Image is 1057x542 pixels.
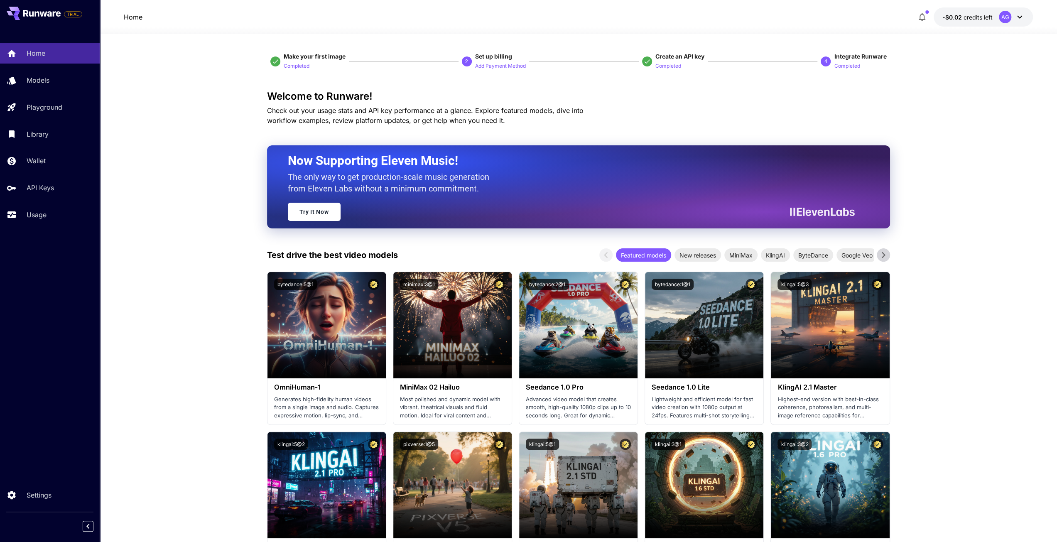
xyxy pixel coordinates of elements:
div: Collapse sidebar [89,519,100,534]
img: alt [771,432,889,538]
img: alt [393,432,512,538]
p: Test drive the best video models [267,249,398,261]
a: Home [124,12,142,22]
p: Home [27,48,45,58]
button: Certified Model – Vetted for best performance and includes a commercial license. [872,439,883,450]
p: 2 [465,58,468,65]
div: ByteDance [793,248,833,262]
div: MiniMax [724,248,758,262]
p: Lightweight and efficient model for fast video creation with 1080p output at 24fps. Features mult... [652,395,757,420]
div: KlingAI [761,248,790,262]
span: Make your first image [284,53,346,60]
button: Completed [655,61,681,71]
button: pixverse:1@5 [400,439,438,450]
p: Advanced video model that creates smooth, high-quality 1080p clips up to 10 seconds long. Great f... [526,395,631,420]
img: alt [519,432,638,538]
p: Settings [27,490,52,500]
img: alt [519,272,638,378]
p: 4 [824,58,827,65]
button: bytedance:2@1 [526,279,569,290]
span: Integrate Runware [834,53,886,60]
p: Wallet [27,156,46,166]
p: Completed [655,62,681,70]
h2: Now Supporting Eleven Music! [288,153,849,169]
button: Certified Model – Vetted for best performance and includes a commercial license. [494,279,505,290]
p: Playground [27,102,62,112]
span: Create an API key [655,53,704,60]
p: Models [27,75,49,85]
p: Completed [834,62,860,70]
a: Try It Now [288,203,341,221]
button: Certified Model – Vetted for best performance and includes a commercial license. [746,439,757,450]
button: bytedance:5@1 [274,279,317,290]
button: bytedance:1@1 [652,279,694,290]
img: alt [645,432,763,538]
span: MiniMax [724,251,758,260]
button: klingai:5@3 [777,279,812,290]
button: klingai:5@2 [274,439,308,450]
span: ByteDance [793,251,833,260]
div: Featured models [616,248,671,262]
button: Certified Model – Vetted for best performance and includes a commercial license. [620,439,631,450]
span: Featured models [616,251,671,260]
p: Add Payment Method [475,62,526,70]
h3: Seedance 1.0 Pro [526,383,631,391]
span: -$0.02 [942,14,963,21]
p: Library [27,129,49,139]
button: Completed [284,61,309,71]
button: klingai:3@1 [652,439,685,450]
p: Highest-end version with best-in-class coherence, photorealism, and multi-image reference capabil... [777,395,883,420]
p: The only way to get production-scale music generation from Eleven Labs without a minimum commitment. [288,171,495,194]
button: Collapse sidebar [83,521,93,532]
span: TRIAL [64,11,82,17]
div: -$0.02191 [942,13,992,22]
p: Completed [284,62,309,70]
img: alt [645,272,763,378]
button: Certified Model – Vetted for best performance and includes a commercial license. [746,279,757,290]
p: API Keys [27,183,54,193]
img: alt [771,272,889,378]
button: Certified Model – Vetted for best performance and includes a commercial license. [368,279,379,290]
button: Certified Model – Vetted for best performance and includes a commercial license. [620,279,631,290]
img: alt [267,432,386,538]
button: minimax:3@1 [400,279,438,290]
span: Google Veo [836,251,878,260]
span: credits left [963,14,992,21]
h3: MiniMax 02 Hailuo [400,383,505,391]
nav: breadcrumb [124,12,142,22]
img: alt [267,272,386,378]
p: Most polished and dynamic model with vibrant, theatrical visuals and fluid motion. Ideal for vira... [400,395,505,420]
span: KlingAI [761,251,790,260]
h3: Seedance 1.0 Lite [652,383,757,391]
h3: OmniHuman‑1 [274,383,379,391]
img: alt [393,272,512,378]
div: Google Veo [836,248,878,262]
button: -$0.02191AG [934,7,1033,27]
span: Add your payment card to enable full platform functionality. [64,9,82,19]
div: AG [999,11,1011,23]
button: klingai:5@1 [526,439,559,450]
div: New releases [674,248,721,262]
button: Certified Model – Vetted for best performance and includes a commercial license. [368,439,379,450]
button: Add Payment Method [475,61,526,71]
h3: KlingAI 2.1 Master [777,383,883,391]
p: Usage [27,210,47,220]
span: Set up billing [475,53,512,60]
h3: Welcome to Runware! [267,91,890,102]
span: Check out your usage stats and API key performance at a glance. Explore featured models, dive int... [267,106,584,125]
p: Generates high-fidelity human videos from a single image and audio. Captures expressive motion, l... [274,395,379,420]
button: Certified Model – Vetted for best performance and includes a commercial license. [494,439,505,450]
span: New releases [674,251,721,260]
button: Completed [834,61,860,71]
button: Certified Model – Vetted for best performance and includes a commercial license. [872,279,883,290]
button: klingai:3@2 [777,439,812,450]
